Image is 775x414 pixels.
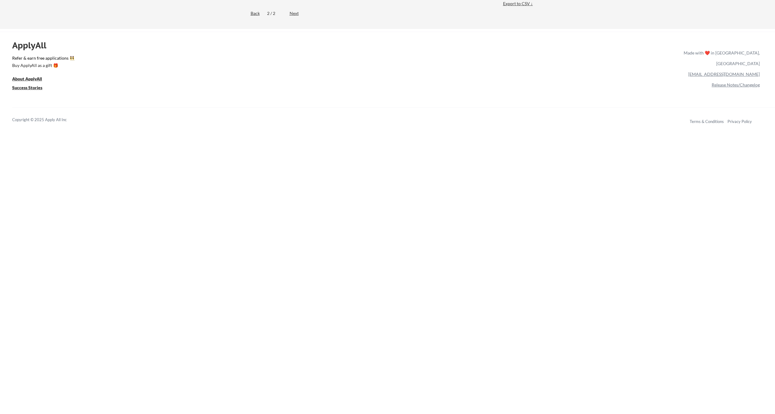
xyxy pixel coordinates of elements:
a: Release Notes/Changelog [712,82,760,87]
div: Next [290,10,306,16]
div: Copyright © 2025 Apply All Inc [12,117,82,123]
a: Refer & earn free applications 👯‍♀️ [12,56,556,62]
u: Success Stories [12,85,42,90]
div: Export to CSV ↓ [503,1,534,7]
a: About ApplyAll [12,76,51,83]
div: Made with ❤️ in [GEOGRAPHIC_DATA], [GEOGRAPHIC_DATA] [681,47,760,69]
div: Buy ApplyAll as a gift 🎁 [12,63,73,68]
a: Privacy Policy [727,119,752,124]
a: Buy ApplyAll as a gift 🎁 [12,62,73,70]
a: [EMAIL_ADDRESS][DOMAIN_NAME] [688,72,760,77]
a: Terms & Conditions [690,119,724,124]
u: About ApplyAll [12,76,42,81]
a: Success Stories [12,85,51,92]
div: ApplyAll [12,40,53,51]
div: 2 / 2 [267,10,282,16]
div: Back [241,10,260,16]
